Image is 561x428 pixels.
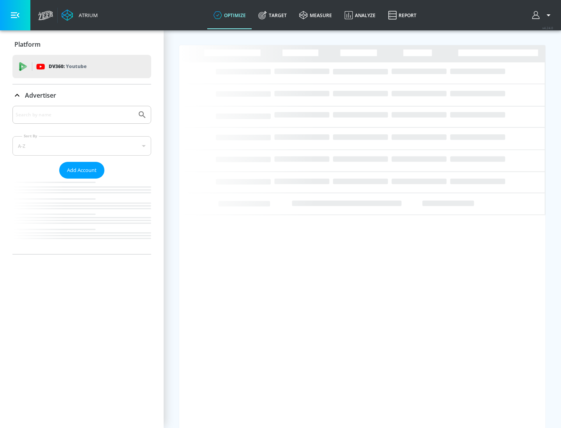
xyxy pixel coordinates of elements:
[62,9,98,21] a: Atrium
[382,1,423,29] a: Report
[542,26,553,30] span: v 4.24.0
[12,33,151,55] div: Platform
[293,1,338,29] a: measure
[67,166,97,175] span: Add Account
[338,1,382,29] a: Analyze
[12,55,151,78] div: DV360: Youtube
[66,62,86,70] p: Youtube
[76,12,98,19] div: Atrium
[14,40,41,49] p: Platform
[12,106,151,254] div: Advertiser
[25,91,56,100] p: Advertiser
[16,110,134,120] input: Search by name
[12,136,151,156] div: A-Z
[12,179,151,254] nav: list of Advertiser
[49,62,86,71] p: DV360:
[12,84,151,106] div: Advertiser
[252,1,293,29] a: Target
[207,1,252,29] a: optimize
[59,162,104,179] button: Add Account
[22,133,39,139] label: Sort By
